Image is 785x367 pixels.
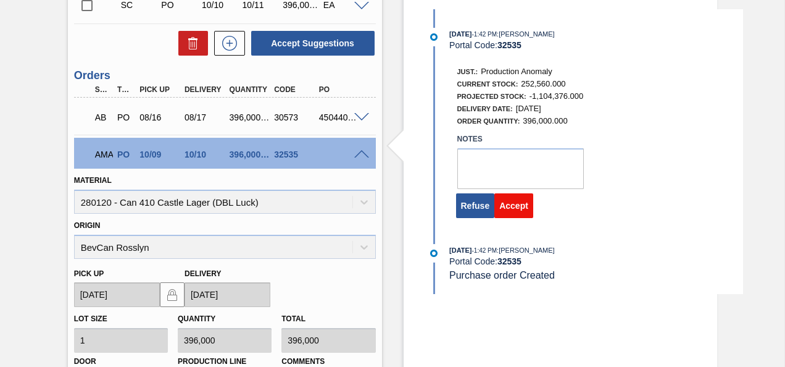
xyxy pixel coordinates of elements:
label: Quantity [178,314,215,323]
p: AMA [95,150,110,159]
div: 08/17/2025 [181,112,230,122]
img: locked [165,287,180,302]
input: mm/dd/yyyy [185,282,270,307]
div: Step [92,85,113,94]
strong: 32535 [497,256,521,266]
label: Total [281,314,305,323]
button: Refuse [456,193,495,218]
div: 30573 [271,112,319,122]
strong: 32535 [497,40,521,50]
div: Delete Suggestions [172,31,208,56]
p: AB [95,112,110,122]
div: 396,000.000 [226,112,275,122]
div: Portal Code: [449,40,742,50]
span: 396,000.000 [523,116,567,125]
h3: Orders [74,69,376,82]
label: Delivery [185,269,222,278]
span: Current Stock: [457,80,518,88]
span: Order Quantity: [457,117,520,125]
div: 396,000.000 [226,150,275,159]
div: New suggestion [208,31,245,56]
div: 08/16/2025 [136,112,185,122]
span: 252,560.000 [521,79,565,88]
label: Material [74,176,112,185]
img: atual [430,33,438,41]
span: -1,104,376.000 [530,91,583,101]
div: Awaiting Manager Approval [92,141,113,168]
span: [DATE] [449,247,471,254]
label: Origin [74,221,101,230]
span: : [PERSON_NAME] [497,247,555,254]
div: Purchase order [114,112,135,122]
button: locked [160,282,185,307]
div: Pick up [136,85,185,94]
img: atual [430,250,438,257]
span: - 1:42 PM [472,247,497,254]
label: Notes [457,130,584,148]
button: Accept [494,193,533,218]
div: Purchase order [114,150,135,159]
div: Portal Code: [449,256,742,266]
div: 10/09/2025 [136,150,185,159]
span: [DATE] [449,30,471,38]
span: Production Anomaly [481,67,552,76]
div: Type [114,85,135,94]
span: Delivery Date: [457,105,513,112]
div: Quantity [226,85,275,94]
input: mm/dd/yyyy [74,282,160,307]
span: Projected Stock: [457,93,526,100]
div: 32535 [271,150,319,159]
button: Accept Suggestions [251,31,375,56]
span: [DATE] [516,104,541,113]
span: - 1:42 PM [472,31,497,38]
span: Purchase order Created [449,270,555,281]
div: Code [271,85,319,94]
div: Delivery [181,85,230,94]
span: Just.: [457,68,478,75]
div: 4504408121 [316,112,364,122]
div: PO [316,85,364,94]
label: Lot size [74,314,107,323]
span: : [PERSON_NAME] [497,30,555,38]
div: 10/10/2025 [181,150,230,159]
div: Awaiting Billing [92,104,113,131]
label: Pick up [74,269,104,278]
div: Accept Suggestions [245,30,376,57]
